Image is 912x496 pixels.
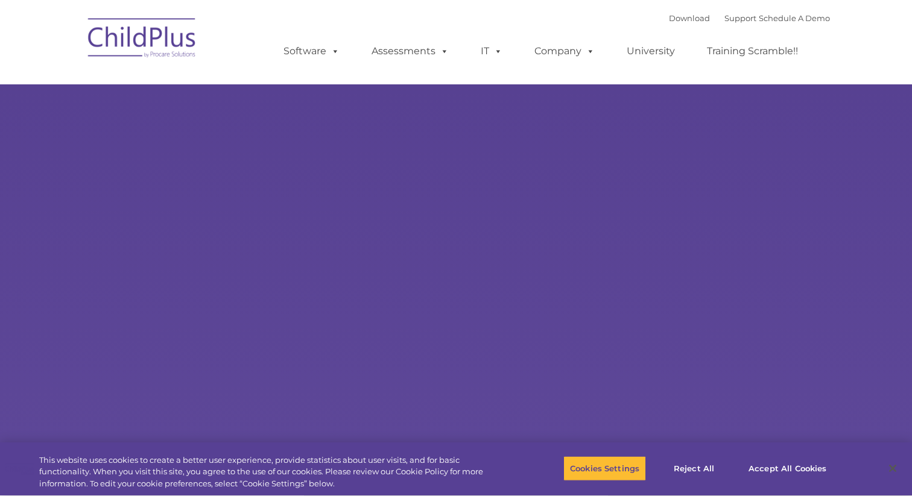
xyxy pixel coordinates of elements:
a: Company [522,39,607,63]
a: Download [669,13,710,23]
button: Cookies Settings [563,456,646,481]
a: Schedule A Demo [759,13,830,23]
img: ChildPlus by Procare Solutions [82,10,203,70]
font: | [669,13,830,23]
a: IT [469,39,515,63]
a: Software [271,39,352,63]
a: Training Scramble!! [695,39,810,63]
a: Assessments [359,39,461,63]
button: Close [879,455,906,482]
a: Support [724,13,756,23]
div: This website uses cookies to create a better user experience, provide statistics about user visit... [39,454,502,490]
button: Reject All [656,456,732,481]
button: Accept All Cookies [742,456,833,481]
a: University [615,39,687,63]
